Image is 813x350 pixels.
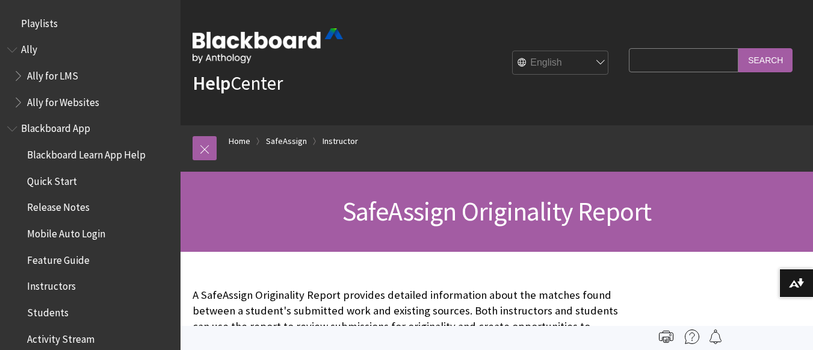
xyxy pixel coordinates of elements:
span: Activity Stream [27,329,94,345]
span: Playlists [21,13,58,30]
a: Instructor [323,134,358,149]
img: More help [685,330,699,344]
span: Ally for LMS [27,66,78,82]
span: Students [27,302,69,319]
img: Follow this page [708,330,723,344]
span: SafeAssign Originality Report [342,195,652,228]
select: Site Language Selector [513,51,609,75]
a: Home [229,134,250,149]
nav: Book outline for Playlists [7,13,173,34]
img: Print [659,330,673,344]
span: Ally [21,40,37,56]
span: Mobile Auto Login [27,223,105,240]
strong: Help [193,71,230,95]
a: SafeAssign [266,134,307,149]
input: Search [738,48,793,72]
span: Feature Guide [27,250,90,266]
img: Blackboard by Anthology [193,28,343,63]
a: HelpCenter [193,71,283,95]
span: Quick Start [27,171,77,187]
span: Blackboard App [21,119,90,135]
span: Instructors [27,277,76,293]
span: Release Notes [27,198,90,214]
nav: Book outline for Anthology Ally Help [7,40,173,113]
span: Ally for Websites [27,92,99,108]
span: Blackboard Learn App Help [27,145,146,161]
